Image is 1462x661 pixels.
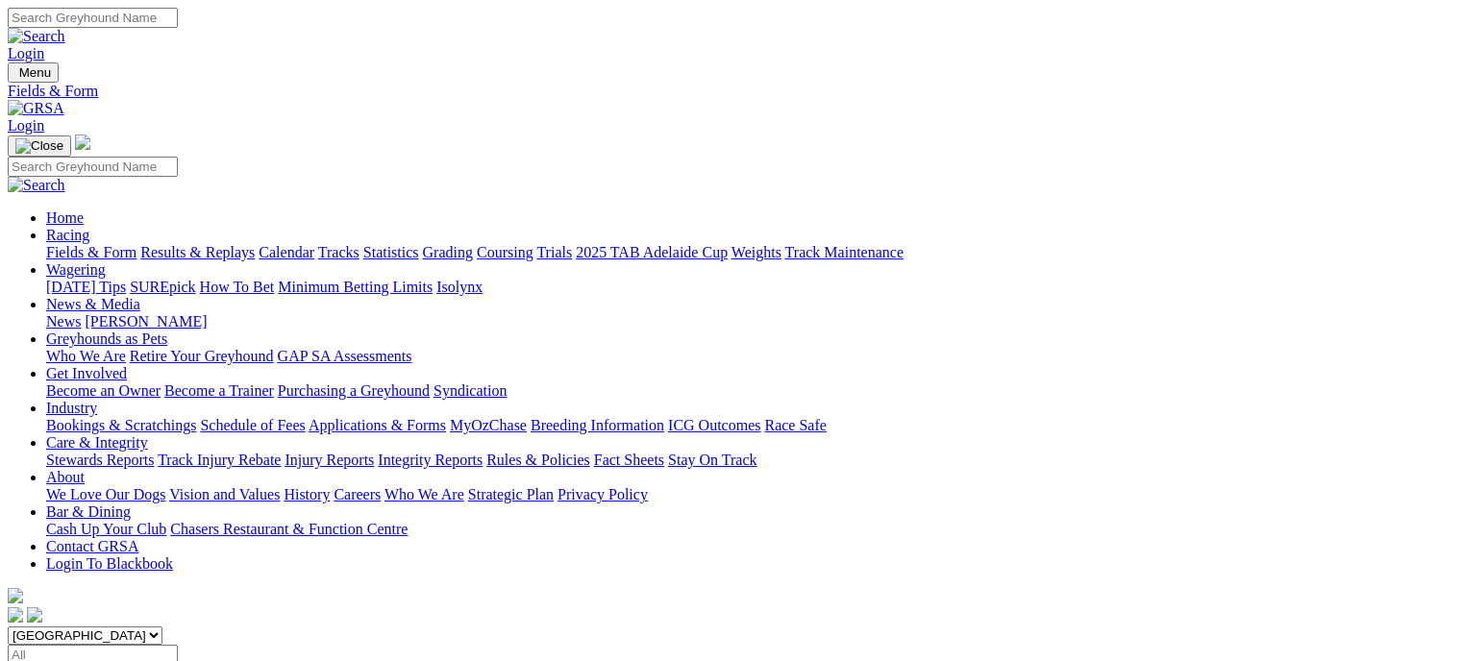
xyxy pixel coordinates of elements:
a: Coursing [477,244,533,260]
a: 2025 TAB Adelaide Cup [576,244,728,260]
a: Purchasing a Greyhound [278,382,430,399]
img: logo-grsa-white.png [8,588,23,603]
a: Get Involved [46,365,127,381]
a: [DATE] Tips [46,279,126,295]
div: Greyhounds as Pets [46,348,1454,365]
a: News & Media [46,296,140,312]
a: Stay On Track [668,452,756,468]
div: About [46,486,1454,503]
a: Results & Replays [140,244,255,260]
a: Fields & Form [46,244,136,260]
a: Strategic Plan [468,486,554,502]
a: Login [8,117,44,134]
img: Search [8,177,65,194]
a: Become an Owner [46,382,161,399]
a: We Love Our Dogs [46,486,165,502]
a: ICG Outcomes [668,417,760,433]
div: Care & Integrity [46,452,1454,469]
a: Statistics [363,244,419,260]
a: GAP SA Assessments [278,348,412,364]
a: Retire Your Greyhound [130,348,274,364]
div: Wagering [46,279,1454,296]
a: Isolynx [436,279,483,295]
button: Toggle navigation [8,135,71,157]
a: Breeding Information [531,417,664,433]
div: Racing [46,244,1454,261]
a: Careers [334,486,381,502]
a: Wagering [46,261,106,278]
img: facebook.svg [8,607,23,623]
a: Integrity Reports [378,452,483,468]
a: Contact GRSA [46,538,138,554]
button: Toggle navigation [8,62,59,83]
a: Minimum Betting Limits [278,279,433,295]
a: Track Injury Rebate [158,452,281,468]
a: Track Maintenance [785,244,904,260]
a: [PERSON_NAME] [85,313,207,330]
img: twitter.svg [27,607,42,623]
a: Home [46,209,84,226]
a: Tracks [318,244,359,260]
div: Get Involved [46,382,1454,400]
a: Vision and Values [169,486,280,502]
a: Who We Are [46,348,126,364]
a: Login [8,45,44,61]
img: Search [8,28,65,45]
a: Racing [46,227,89,243]
img: logo-grsa-white.png [75,135,90,150]
a: SUREpick [130,279,195,295]
img: Close [15,138,63,154]
img: GRSA [8,100,64,117]
a: Rules & Policies [486,452,590,468]
a: Trials [536,244,572,260]
div: Industry [46,417,1454,434]
a: Privacy Policy [558,486,648,502]
a: About [46,469,85,485]
a: Who We Are [384,486,464,502]
a: Weights [731,244,781,260]
a: Grading [423,244,473,260]
div: Bar & Dining [46,521,1454,538]
a: Login To Blackbook [46,555,173,572]
div: News & Media [46,313,1454,330]
a: Become a Trainer [164,382,274,399]
a: How To Bet [200,279,275,295]
a: Bookings & Scratchings [46,417,196,433]
a: Bar & Dining [46,503,131,520]
input: Search [8,157,178,177]
a: Fact Sheets [594,452,664,468]
a: Greyhounds as Pets [46,330,167,347]
a: MyOzChase [450,417,527,433]
a: Applications & Forms [309,417,446,433]
a: Injury Reports [285,452,374,468]
input: Search [8,8,178,28]
a: Care & Integrity [46,434,148,451]
a: Fields & Form [8,83,1454,100]
a: Calendar [259,244,314,260]
span: Menu [19,65,51,80]
a: News [46,313,81,330]
a: Stewards Reports [46,452,154,468]
a: History [284,486,330,502]
a: Syndication [434,382,507,399]
a: Schedule of Fees [200,417,305,433]
a: Cash Up Your Club [46,521,166,537]
a: Race Safe [764,417,826,433]
a: Chasers Restaurant & Function Centre [170,521,408,537]
a: Industry [46,400,97,416]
